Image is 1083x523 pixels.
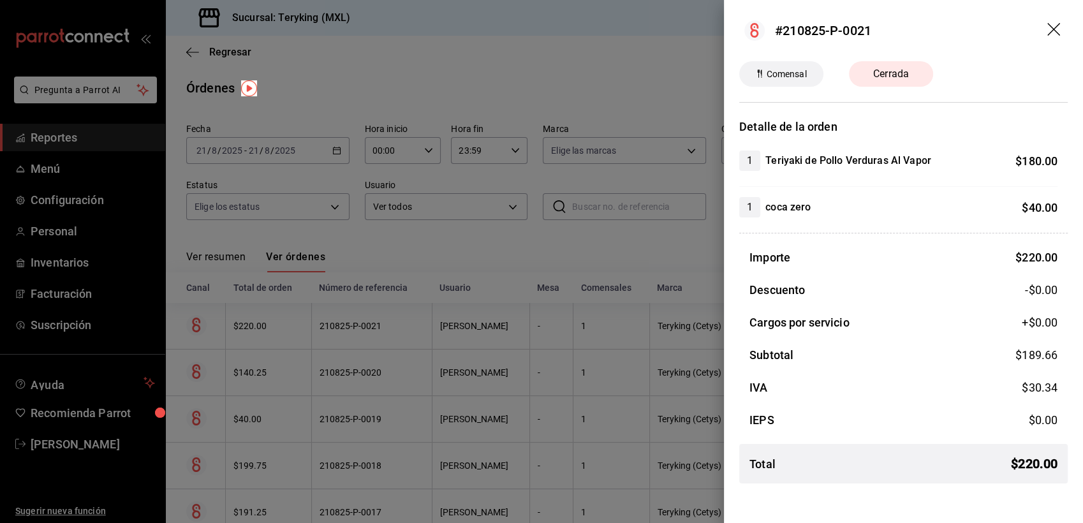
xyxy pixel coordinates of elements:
[866,66,917,82] span: Cerrada
[765,153,931,168] h4: Teriyaki de Pollo Verduras Al Vapor
[1047,23,1063,38] button: drag
[749,346,793,364] h3: Subtotal
[1022,381,1057,394] span: $ 30.34
[739,200,760,215] span: 1
[749,455,776,473] h3: Total
[739,118,1068,135] h3: Detalle de la orden
[1028,413,1057,427] span: $ 0.00
[1015,154,1057,168] span: $ 180.00
[1015,251,1057,264] span: $ 220.00
[749,411,774,429] h3: IEPS
[1022,314,1057,331] span: +$ 0.00
[1022,201,1057,214] span: $ 40.00
[241,80,257,96] img: Tooltip marker
[749,379,767,396] h3: IVA
[761,68,811,81] span: Comensal
[765,200,811,215] h4: coca zero
[1011,454,1057,473] span: $ 220.00
[1025,281,1057,298] span: -$0.00
[749,281,805,298] h3: Descuento
[1015,348,1057,362] span: $ 189.66
[749,314,850,331] h3: Cargos por servicio
[775,21,871,40] div: #210825-P-0021
[749,249,790,266] h3: Importe
[739,153,760,168] span: 1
